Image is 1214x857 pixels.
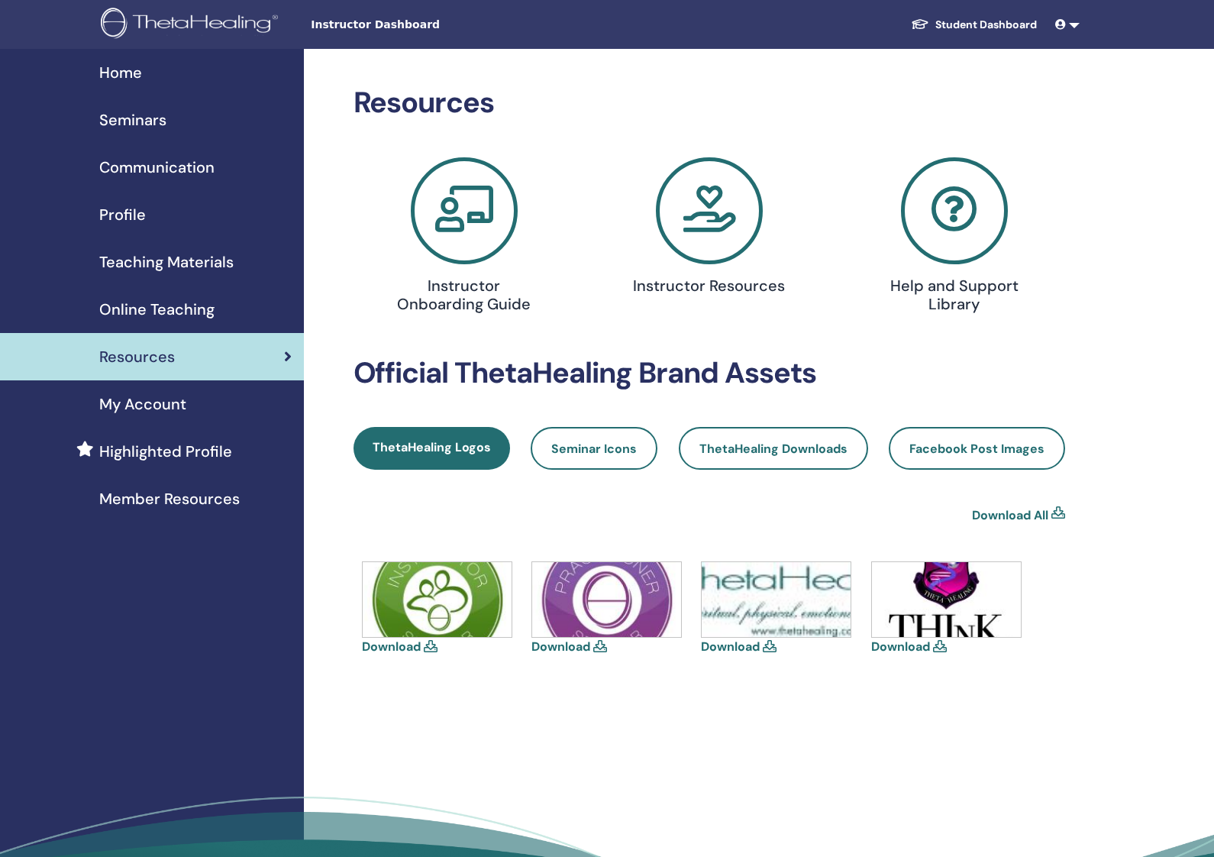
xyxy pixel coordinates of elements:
h4: Instructor Onboarding Guide [385,277,544,313]
span: ThetaHealing Logos [373,439,491,455]
span: ThetaHealing Downloads [699,441,848,457]
a: Download [871,639,930,655]
span: Facebook Post Images [909,441,1044,457]
a: Student Dashboard [899,11,1049,39]
img: icons-practitioner.jpg [532,562,681,637]
h4: Instructor Resources [630,277,789,295]
a: Seminar Icons [531,427,657,470]
a: Download All [972,506,1048,525]
span: Communication [99,156,215,179]
span: Profile [99,203,146,226]
a: Facebook Post Images [889,427,1065,470]
span: Resources [99,345,175,368]
a: ThetaHealing Downloads [679,427,868,470]
span: Home [99,61,142,84]
a: Help and Support Library [841,157,1067,319]
span: Online Teaching [99,298,215,321]
span: Seminar Icons [551,441,637,457]
h2: Official ThetaHealing Brand Assets [354,356,1066,391]
span: My Account [99,393,186,416]
a: ThetaHealing Logos [354,427,510,470]
img: thetahealing-logo-a-copy.jpg [702,562,851,637]
h4: Help and Support Library [875,277,1034,313]
img: graduation-cap-white.svg [911,18,929,31]
span: Seminars [99,108,166,131]
a: Instructor Onboarding Guide [351,157,578,319]
a: Instructor Resources [596,157,822,301]
img: think-shield.jpg [872,562,1021,637]
span: Teaching Materials [99,251,234,273]
img: logo.png [101,8,283,42]
img: icons-instructor.jpg [363,562,512,637]
span: Highlighted Profile [99,440,232,463]
a: Download [701,639,760,655]
h2: Resources [354,86,1066,121]
a: Download [531,639,590,655]
span: Member Resources [99,487,240,510]
a: Download [362,639,421,655]
span: Instructor Dashboard [311,17,540,33]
